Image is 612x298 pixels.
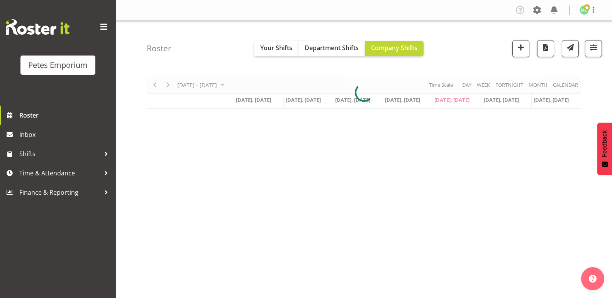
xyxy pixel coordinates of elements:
img: melissa-cowen2635.jpg [580,5,589,15]
button: Department Shifts [298,41,365,56]
span: Roster [19,109,112,121]
span: Finance & Reporting [19,187,100,198]
button: Download a PDF of the roster according to the set date range. [537,40,554,57]
button: Feedback - Show survey [597,123,612,175]
h4: Roster [147,44,171,53]
button: Send a list of all shifts for the selected filtered period to all rostered employees. [562,40,579,57]
span: Your Shifts [260,44,292,52]
button: Your Shifts [254,41,298,56]
span: Feedback [601,130,608,157]
button: Company Shifts [365,41,424,56]
span: Company Shifts [371,44,417,52]
button: Add a new shift [512,40,529,57]
span: Time & Attendance [19,167,100,179]
span: Shifts [19,148,100,160]
span: Department Shifts [305,44,359,52]
img: help-xxl-2.png [589,275,597,283]
button: Filter Shifts [585,40,602,57]
div: Petes Emporium [28,59,88,71]
img: Rosterit website logo [6,19,70,35]
span: Inbox [19,129,112,140]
